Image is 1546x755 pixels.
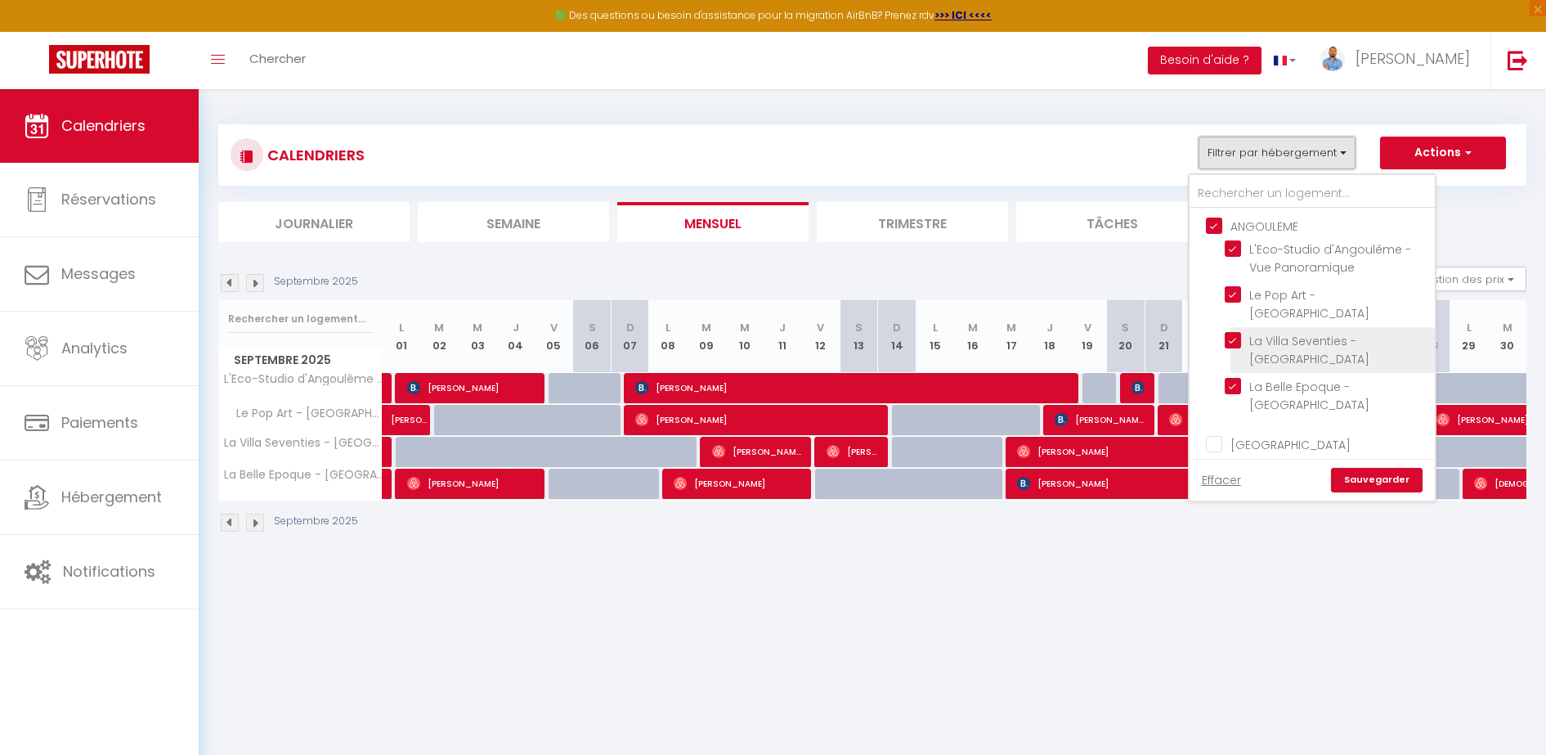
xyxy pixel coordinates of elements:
[1331,468,1423,492] a: Sauvegarder
[665,320,670,335] abbr: L
[589,320,596,335] abbr: S
[1249,287,1369,321] span: Le Pop Art - [GEOGRAPHIC_DATA]
[840,300,878,373] th: 13
[893,320,901,335] abbr: D
[63,561,155,582] span: Notifications
[61,412,138,433] span: Paiements
[1467,320,1472,335] abbr: L
[817,202,1008,242] li: Trimestre
[764,300,802,373] th: 11
[222,469,385,481] span: La Belle Epoque - [GEOGRAPHIC_DATA]
[399,320,404,335] abbr: L
[701,320,711,335] abbr: M
[968,320,978,335] abbr: M
[626,320,634,335] abbr: D
[611,300,649,373] th: 07
[916,300,954,373] th: 15
[1030,300,1069,373] th: 18
[237,32,318,89] a: Chercher
[1160,320,1168,335] abbr: D
[1169,404,1297,435] span: [PERSON_NAME]
[1016,202,1208,242] li: Tâches
[1405,267,1526,291] button: Gestion des prix
[61,189,156,209] span: Réservations
[1320,47,1345,71] img: ...
[1380,137,1506,169] button: Actions
[1450,300,1488,373] th: 29
[222,405,385,423] span: Le Pop Art - [GEOGRAPHIC_DATA]
[1488,300,1526,373] th: 30
[878,300,916,373] th: 14
[418,202,609,242] li: Semaine
[407,468,535,499] span: [PERSON_NAME]
[49,45,150,74] img: Super Booking
[407,372,535,403] span: [PERSON_NAME]
[1202,471,1241,489] a: Effacer
[228,304,373,334] input: Rechercher un logement...
[535,300,573,373] th: 05
[1249,379,1369,413] span: La Belle Epoque - [GEOGRAPHIC_DATA]
[459,300,497,373] th: 03
[817,320,824,335] abbr: V
[1017,436,1222,467] span: [PERSON_NAME]
[1249,241,1411,276] span: L'Eco-Studio d'Angoulême - Vue Panoramique
[934,8,992,22] a: >>> ICI <<<<
[496,300,535,373] th: 04
[219,348,382,372] span: Septembre 2025
[61,338,128,358] span: Analytics
[1503,320,1512,335] abbr: M
[274,274,358,290] p: Septembre 2025
[1356,48,1470,69] span: [PERSON_NAME]
[1122,320,1129,335] abbr: S
[222,437,385,449] span: La Villa Seventies - [GEOGRAPHIC_DATA]
[573,300,612,373] th: 06
[933,320,938,335] abbr: L
[827,436,878,467] span: [PERSON_NAME]
[61,115,146,136] span: Calendriers
[550,320,558,335] abbr: V
[473,320,482,335] abbr: M
[1249,333,1369,367] span: La Villa Seventies - [GEOGRAPHIC_DATA]
[1183,300,1221,373] th: 22
[1145,300,1183,373] th: 21
[635,404,879,435] span: [PERSON_NAME]
[420,300,459,373] th: 02
[391,396,428,427] span: [PERSON_NAME]
[1017,468,1261,499] span: [PERSON_NAME]
[802,300,840,373] th: 12
[725,300,764,373] th: 10
[1190,179,1435,209] input: Rechercher un logement...
[383,300,421,373] th: 01
[1069,300,1107,373] th: 19
[674,468,802,499] span: [PERSON_NAME]
[779,320,786,335] abbr: J
[712,436,802,467] span: [PERSON_NAME]
[513,320,519,335] abbr: J
[855,320,863,335] abbr: S
[1188,173,1436,502] div: Filtrer par hébergement
[649,300,688,373] th: 08
[1084,320,1091,335] abbr: V
[1199,137,1356,169] button: Filtrer par hébergement
[1055,404,1145,435] span: [PERSON_NAME]
[1046,320,1053,335] abbr: J
[954,300,993,373] th: 16
[1308,32,1490,89] a: ... [PERSON_NAME]
[1148,47,1261,74] button: Besoin d'aide ?
[218,202,410,242] li: Journalier
[274,514,358,529] p: Septembre 2025
[740,320,750,335] abbr: M
[1006,320,1016,335] abbr: M
[1107,300,1145,373] th: 20
[222,373,385,385] span: L'Eco-Studio d'Angoulême - Vue Panoramique
[688,300,726,373] th: 09
[1508,50,1528,70] img: logout
[61,263,136,284] span: Messages
[249,50,306,67] span: Chercher
[434,320,444,335] abbr: M
[635,372,1071,403] span: [PERSON_NAME]
[617,202,809,242] li: Mensuel
[993,300,1031,373] th: 17
[263,137,365,173] h3: CALENDRIERS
